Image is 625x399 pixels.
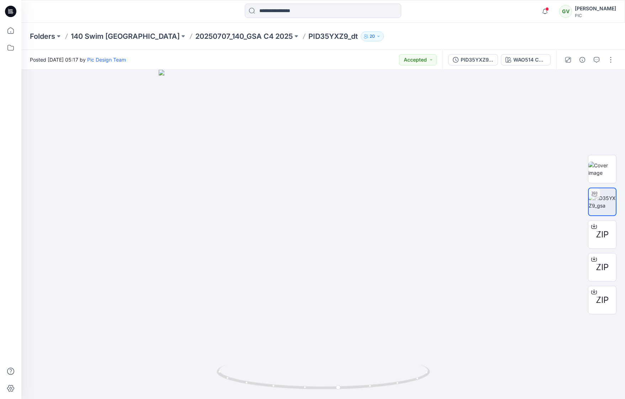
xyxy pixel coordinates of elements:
span: Posted [DATE] 05:17 by [30,56,126,63]
div: WAO514 C2 Denim Blue [513,56,546,64]
button: WAO514 C2 Denim Blue [501,54,551,65]
span: ZIP [596,228,609,241]
img: Cover image [588,162,616,177]
div: PIC [575,13,616,18]
a: Folders [30,31,55,41]
button: 20 [361,31,384,41]
div: GV [559,5,572,18]
p: 20 [370,32,375,40]
a: 140 Swim [GEOGRAPHIC_DATA] [71,31,180,41]
a: Pic Design Team [87,57,126,63]
div: [PERSON_NAME] [575,4,616,13]
span: ZIP [596,294,609,306]
button: PID35YXZ9_GSA [448,54,498,65]
p: PID35YXZ9_dt [308,31,358,41]
div: PID35YXZ9_GSA [461,56,493,64]
span: ZIP [596,261,609,274]
a: 20250707_140_GSA C4 2025 [195,31,293,41]
img: PID35YXZ9_gsa [589,194,616,209]
button: Details [577,54,588,65]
